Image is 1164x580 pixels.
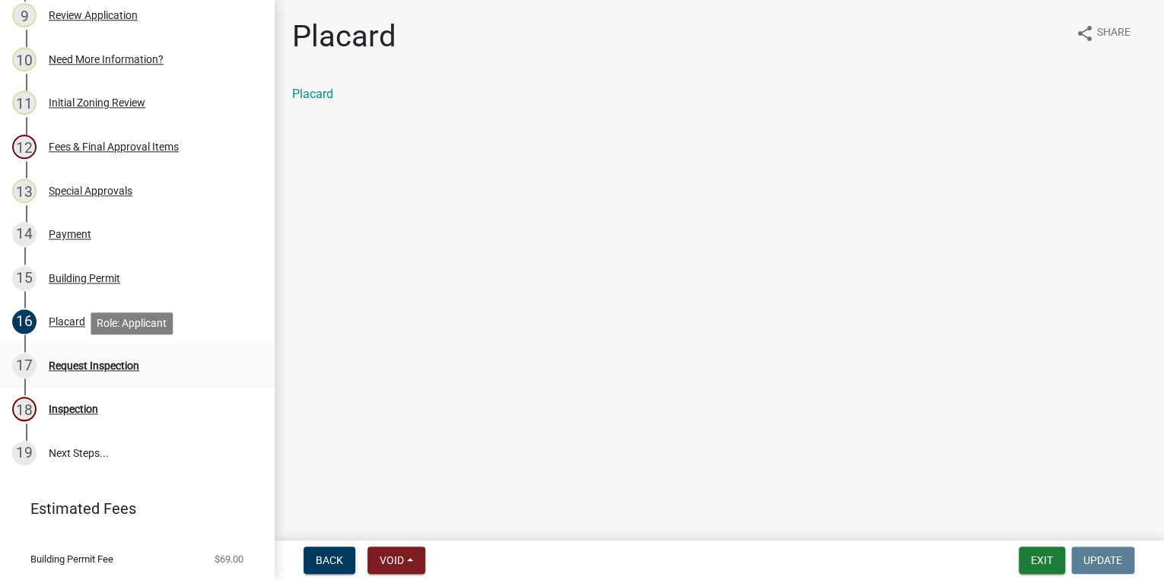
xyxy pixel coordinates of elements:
[12,441,37,465] div: 19
[292,87,333,101] a: Placard
[49,316,85,327] div: Placard
[12,135,37,159] div: 12
[367,547,425,574] button: Void
[91,312,173,334] div: Role: Applicant
[49,97,145,108] div: Initial Zoning Review
[304,547,355,574] button: Back
[12,266,37,290] div: 15
[49,360,139,371] div: Request Inspection
[49,185,132,196] div: Special Approvals
[12,179,37,203] div: 13
[12,222,37,246] div: 14
[1076,24,1094,43] i: share
[215,554,243,564] span: $69.00
[380,554,404,566] span: Void
[316,554,343,566] span: Back
[12,90,37,115] div: 11
[292,18,396,55] h1: Placard
[1019,547,1065,574] button: Exit
[49,404,98,414] div: Inspection
[1083,554,1122,566] span: Update
[12,3,37,27] div: 9
[1071,547,1134,574] button: Update
[12,493,250,524] a: Estimated Fees
[1097,24,1131,43] span: Share
[49,273,120,284] div: Building Permit
[12,353,37,378] div: 17
[49,229,91,239] div: Payment
[12,47,37,71] div: 10
[30,554,113,564] span: Building Permit Fee
[49,54,164,65] div: Need More Information?
[1064,18,1143,48] button: shareShare
[49,10,138,21] div: Review Application
[12,309,37,334] div: 16
[49,141,179,152] div: Fees & Final Approval Items
[12,397,37,421] div: 18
